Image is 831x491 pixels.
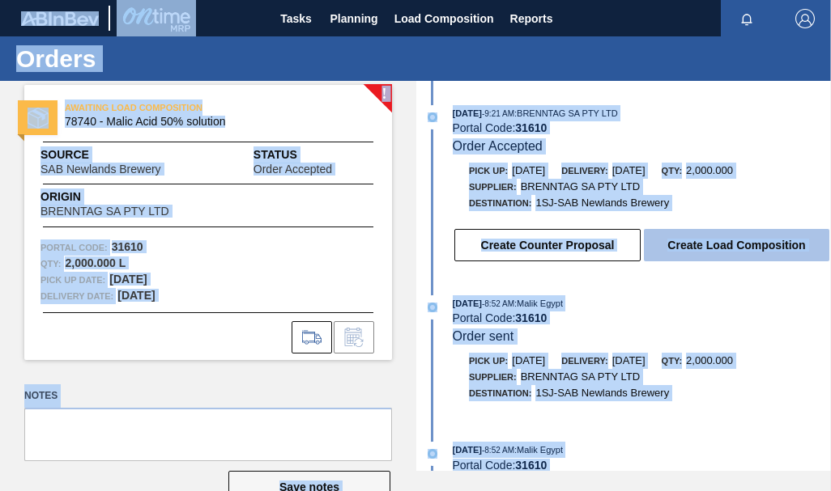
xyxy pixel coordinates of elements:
span: AWAITING LOAD COMPOSITION [65,99,292,116]
span: Destination: [469,198,531,208]
span: [DATE] [453,445,482,455]
span: Pick up: [469,356,508,366]
div: Go to Load Composition [292,321,332,353]
div: Inform order change [334,321,374,353]
span: Pick up: [469,166,508,176]
span: [DATE] [512,354,545,366]
span: Order Accepted [254,163,332,176]
span: Source [40,146,210,163]
strong: 2,000.000 L [65,256,126,269]
span: Reports [510,9,553,28]
strong: 31610 [515,459,547,472]
span: : Malik Egypt [514,445,563,455]
span: - 8:52 AM [482,299,514,308]
button: Create Load Composition [644,229,829,261]
span: Delivery: [561,166,607,176]
span: Tasks [279,9,314,28]
strong: 31610 [515,121,547,134]
strong: [DATE] [117,289,155,302]
span: 1SJ-SAB Newlands Brewery [535,387,669,399]
span: Qty : [40,256,61,272]
span: [DATE] [453,298,482,308]
span: 2,000.000 [686,354,733,366]
span: [DATE] [612,354,646,366]
span: Delivery: [561,356,607,366]
span: Pick up Date: [40,272,105,288]
span: Order Accepted [453,139,543,153]
span: Supplier: [469,372,517,382]
span: BRENNTAG SA PTY LTD [521,180,640,193]
button: Notifications [721,7,773,30]
span: BRENNTAG SA PTY LTD [521,370,640,383]
span: Status [254,146,376,163]
strong: 31610 [112,240,143,253]
span: Qty: [662,166,682,176]
span: - 8:52 AM [482,446,514,455]
label: Notes [24,384,392,408]
span: - 9:21 AM [482,109,514,118]
img: Logout [795,9,815,28]
span: Supplier: [469,182,517,192]
img: atual [428,303,437,312]
img: status [28,108,49,129]
strong: [DATE] [109,273,147,286]
img: TNhmsLtSVTkK8tSr43FrP2fwEKptu5GPRR3wAAAABJRU5ErkJggg== [21,11,99,26]
strong: 31610 [515,311,547,324]
span: Load Composition [394,9,494,28]
span: Origin [40,188,209,205]
span: : Malik Egypt [514,298,563,308]
h1: Orders [16,49,304,68]
span: 1SJ-SAB Newlands Brewery [535,197,669,209]
span: Qty: [662,356,682,366]
img: atual [428,112,437,122]
span: Planning [330,9,378,28]
span: BRENNTAG SA PTY LTD [40,205,169,218]
span: [DATE] [453,108,482,118]
span: 2,000.000 [686,164,733,176]
img: atual [428,449,437,459]
span: Destination: [469,388,531,398]
span: 78740 - Malic Acid 50% solution [65,116,359,128]
span: [DATE] [512,164,545,176]
button: Create Counter Proposal [454,229,641,261]
span: Order sent [453,329,514,343]
span: Delivery Date: [40,288,113,304]
span: Portal Code: [40,239,108,256]
span: [DATE] [612,164,646,176]
span: SAB Newlands Brewery [40,163,161,176]
span: : BRENNTAG SA PTY LTD [514,108,618,118]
